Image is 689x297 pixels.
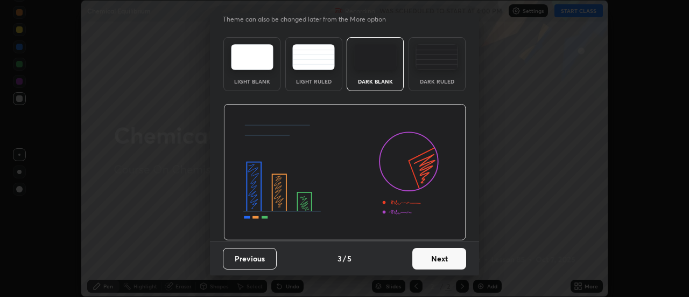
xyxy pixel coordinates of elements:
button: Previous [223,248,277,270]
div: Dark Blank [354,79,397,84]
div: Dark Ruled [416,79,459,84]
img: lightTheme.e5ed3b09.svg [231,44,273,70]
img: darkTheme.f0cc69e5.svg [354,44,397,70]
button: Next [412,248,466,270]
h4: 5 [347,253,351,264]
h4: 3 [338,253,342,264]
h4: / [343,253,346,264]
img: darkRuledTheme.de295e13.svg [416,44,458,70]
img: lightRuledTheme.5fabf969.svg [292,44,335,70]
p: Theme can also be changed later from the More option [223,15,397,24]
div: Light Ruled [292,79,335,84]
div: Light Blank [230,79,273,84]
img: darkThemeBanner.d06ce4a2.svg [223,104,466,241]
